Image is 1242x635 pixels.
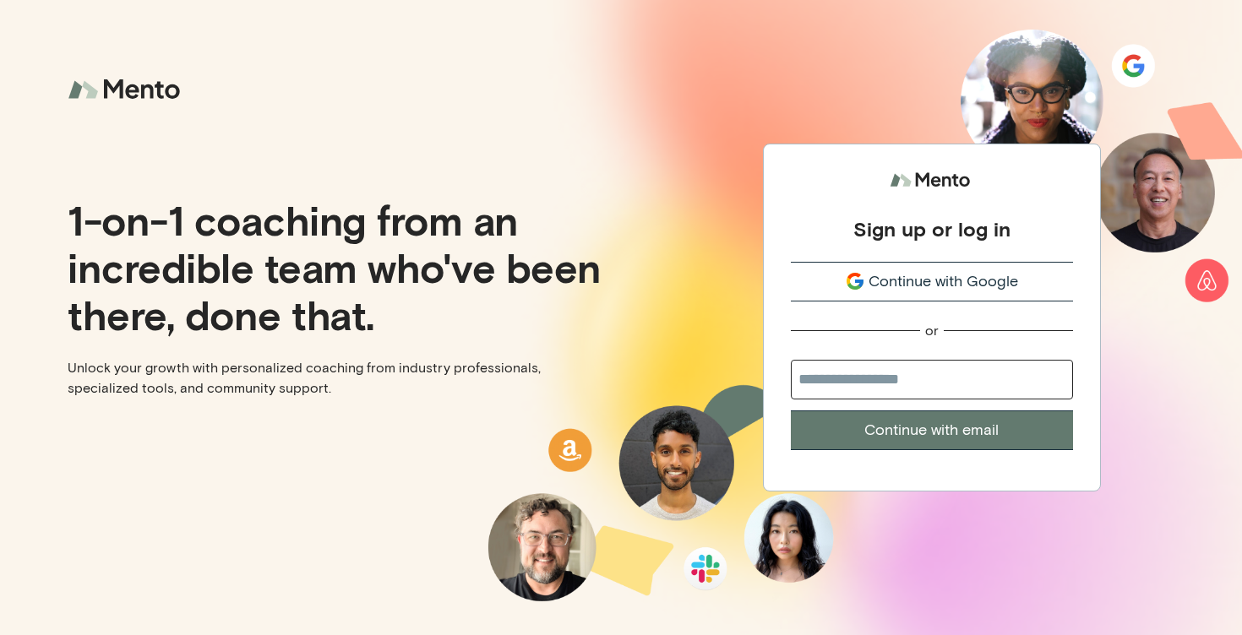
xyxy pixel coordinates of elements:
[68,196,607,338] p: 1-on-1 coaching from an incredible team who've been there, done that.
[68,68,186,112] img: logo
[853,216,1010,242] div: Sign up or log in
[791,410,1073,450] button: Continue with email
[869,270,1018,293] span: Continue with Google
[890,165,974,196] img: logo.svg
[925,322,939,339] div: or
[791,262,1073,301] button: Continue with Google
[68,358,607,399] p: Unlock your growth with personalized coaching from industry professionals, specialized tools, and...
